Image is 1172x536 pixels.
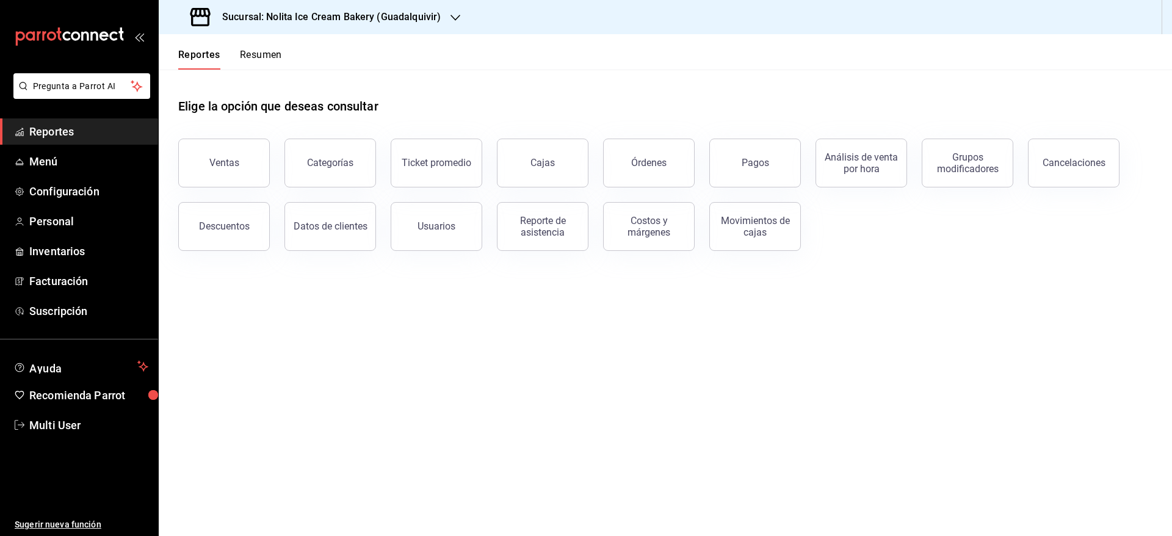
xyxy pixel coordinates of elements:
div: Costos y márgenes [611,215,687,238]
div: Datos de clientes [294,220,367,232]
button: Reportes [178,49,220,70]
div: Pagos [742,157,769,168]
button: Análisis de venta por hora [816,139,907,187]
button: Datos de clientes [284,202,376,251]
h1: Elige la opción que deseas consultar [178,97,378,115]
a: Pregunta a Parrot AI [9,89,150,101]
div: Ticket promedio [402,157,471,168]
button: Grupos modificadores [922,139,1013,187]
div: Ventas [209,157,239,168]
div: navigation tabs [178,49,282,70]
span: Menú [29,153,148,170]
div: Movimientos de cajas [717,215,793,238]
button: Cajas [497,139,588,187]
div: Cajas [530,157,555,168]
div: Categorías [307,157,353,168]
button: Movimientos de cajas [709,202,801,251]
span: Ayuda [29,359,132,374]
span: Pregunta a Parrot AI [33,80,131,93]
button: Órdenes [603,139,695,187]
button: Cancelaciones [1028,139,1120,187]
button: Reporte de asistencia [497,202,588,251]
span: Recomienda Parrot [29,387,148,404]
div: Análisis de venta por hora [823,151,899,175]
span: Personal [29,213,148,230]
span: Suscripción [29,303,148,319]
span: Multi User [29,417,148,433]
div: Órdenes [631,157,667,168]
button: Resumen [240,49,282,70]
span: Inventarios [29,243,148,259]
button: Ticket promedio [391,139,482,187]
button: Usuarios [391,202,482,251]
div: Grupos modificadores [930,151,1005,175]
span: Sugerir nueva función [15,518,148,531]
button: Pregunta a Parrot AI [13,73,150,99]
div: Usuarios [418,220,455,232]
span: Configuración [29,183,148,200]
button: Categorías [284,139,376,187]
div: Descuentos [199,220,250,232]
span: Reportes [29,123,148,140]
span: Facturación [29,273,148,289]
button: Descuentos [178,202,270,251]
button: Costos y márgenes [603,202,695,251]
button: Pagos [709,139,801,187]
h3: Sucursal: Nolita Ice Cream Bakery (Guadalquivir) [212,10,441,24]
button: open_drawer_menu [134,32,144,42]
div: Cancelaciones [1043,157,1105,168]
button: Ventas [178,139,270,187]
div: Reporte de asistencia [505,215,581,238]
